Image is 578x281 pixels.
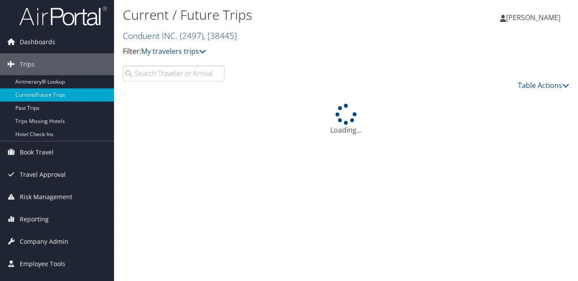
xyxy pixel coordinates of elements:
[20,186,72,208] span: Risk Management
[203,30,237,42] span: , [ 38445 ]
[19,6,107,26] img: airportal-logo.png
[141,46,206,56] a: My travelers trips
[20,231,68,253] span: Company Admin
[123,104,569,135] div: Loading...
[20,141,54,163] span: Book Travel
[20,164,66,186] span: Travel Approval
[123,6,421,24] h1: Current / Future Trips
[20,208,49,230] span: Reporting
[20,253,65,275] span: Employee Tools
[180,30,203,42] span: ( 2497 )
[500,4,569,31] a: [PERSON_NAME]
[123,46,421,57] p: Filter:
[123,66,225,81] input: Search Traveler or Arrival City
[518,81,569,90] a: Table Actions
[506,13,560,22] span: [PERSON_NAME]
[123,30,237,42] a: Conduent INC.
[20,31,55,53] span: Dashboards
[20,53,35,75] span: Trips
